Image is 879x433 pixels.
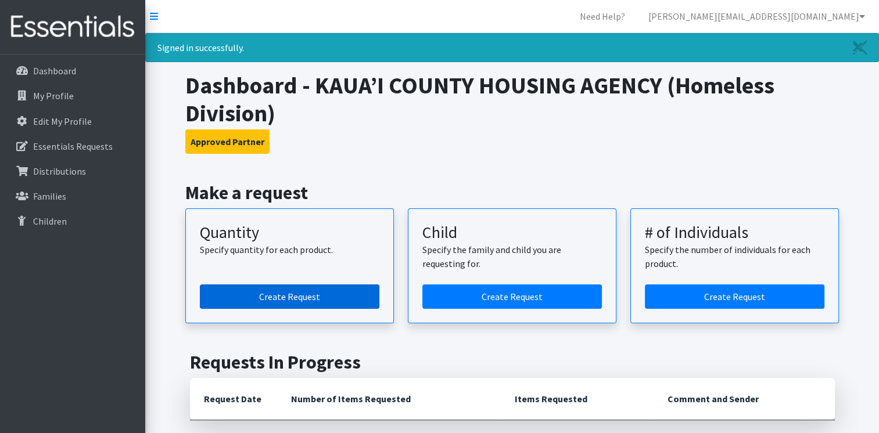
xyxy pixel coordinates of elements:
[33,116,92,127] p: Edit My Profile
[145,33,879,62] div: Signed in successfully.
[422,284,602,309] a: Create a request for a child or family
[571,5,634,28] a: Need Help?
[841,34,878,62] a: Close
[5,59,141,82] a: Dashboard
[422,223,602,243] h3: Child
[190,378,277,420] th: Request Date
[185,129,270,154] button: Approved Partner
[5,185,141,208] a: Families
[422,243,602,270] p: Specify the family and child you are requesting for.
[5,84,141,107] a: My Profile
[5,8,141,46] img: HumanEssentials
[645,223,824,243] h3: # of Individuals
[200,243,379,257] p: Specify quantity for each product.
[277,378,501,420] th: Number of Items Requested
[645,284,824,309] a: Create a request by number of individuals
[33,65,76,77] p: Dashboard
[33,90,74,102] p: My Profile
[5,160,141,183] a: Distributions
[33,215,67,227] p: Children
[5,110,141,133] a: Edit My Profile
[33,140,113,152] p: Essentials Requests
[654,378,834,420] th: Comment and Sender
[639,5,874,28] a: [PERSON_NAME][EMAIL_ADDRESS][DOMAIN_NAME]
[200,223,379,243] h3: Quantity
[190,351,835,373] h2: Requests In Progress
[200,284,379,309] a: Create a request by quantity
[185,71,839,127] h1: Dashboard - KAUA’I COUNTY HOUSING AGENCY (Homeless Division)
[33,165,86,177] p: Distributions
[185,182,839,204] h2: Make a request
[33,190,66,202] p: Families
[5,135,141,158] a: Essentials Requests
[5,210,141,233] a: Children
[645,243,824,270] p: Specify the number of individuals for each product.
[501,378,654,420] th: Items Requested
